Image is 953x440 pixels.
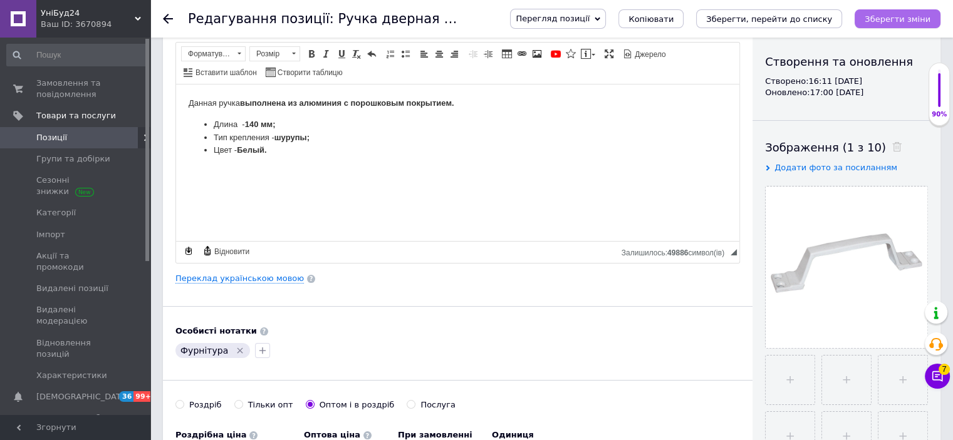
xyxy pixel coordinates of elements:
[765,140,928,155] div: Зображення (1 з 10)
[305,47,318,61] a: Жирний (Ctrl+B)
[235,345,245,356] svg: Видалити мітку
[36,283,108,294] span: Видалені позиції
[41,19,150,30] div: Ваш ID: 3670894
[133,391,154,402] span: 99+
[276,68,343,78] span: Створити таблицю
[925,364,950,389] button: Чат з покупцем7
[706,14,832,24] i: Зберегти, перейти до списку
[365,47,378,61] a: Повернути (Ctrl+Z)
[41,8,135,19] span: УніБуд24
[765,54,928,69] div: Створення та оновлення
[417,47,431,61] a: По лівому краю
[530,47,544,61] a: Зображення
[119,391,133,402] span: 36
[304,430,360,439] b: Оптова ціна
[163,14,173,24] div: Повернутися назад
[865,14,930,24] i: Зберегти зміни
[264,65,345,79] a: Створити таблицю
[466,47,480,61] a: Зменшити відступ
[250,47,288,61] span: Розмір
[194,68,257,78] span: Вставити шаблон
[929,63,950,126] div: 90% Якість заповнення
[432,47,446,61] a: По центру
[180,345,228,356] span: Фурнітура
[481,47,495,61] a: Збільшити відступ
[36,132,67,143] span: Позиції
[515,47,529,61] a: Вставити/Редагувати посилання (Ctrl+L)
[622,245,731,257] div: Кiлькiсть символiв
[667,248,688,257] span: 49886
[182,47,233,61] span: Форматування
[765,87,928,98] div: Оновлено: 17:00 [DATE]
[320,399,395,411] div: Оптом і в роздріб
[175,326,257,335] b: Особисті нотатки
[774,163,897,172] span: Додати фото за посиланням
[929,110,949,119] div: 90%
[549,47,563,61] a: Додати відео з YouTube
[633,49,666,60] span: Джерело
[248,399,293,411] div: Тільки опт
[36,110,116,121] span: Товари та послуги
[398,47,412,61] a: Вставити/видалити маркований список
[36,153,110,165] span: Групи та добірки
[188,11,553,26] h1: Редагування позиції: Ручка дверная малая (снежок)
[731,249,737,255] span: Потягніть для зміни розмірів
[350,47,363,61] a: Видалити форматування
[36,412,116,435] span: Показники роботи компанії
[765,76,928,87] div: Створено: 16:11 [DATE]
[383,47,397,61] a: Вставити/видалити нумерований список
[564,47,578,61] a: Вставити іконку
[36,250,116,273] span: Акції та промокоди
[618,9,684,28] button: Копіювати
[939,360,950,371] span: 7
[249,46,300,61] a: Розмір
[182,65,259,79] a: Вставити шаблон
[212,247,249,257] span: Відновити
[36,175,116,197] span: Сезонні знижки
[6,44,147,66] input: Пошук
[175,430,246,439] b: Роздрібна ціна
[36,391,129,402] span: [DEMOGRAPHIC_DATA]
[602,47,616,61] a: Максимізувати
[181,46,246,61] a: Форматування
[36,337,116,360] span: Відновлення позицій
[36,229,65,240] span: Імпорт
[36,78,116,100] span: Замовлення та повідомлення
[200,244,251,258] a: Відновити
[500,47,514,61] a: Таблиця
[628,14,674,24] span: Копіювати
[579,47,597,61] a: Вставити повідомлення
[175,274,304,284] a: Переклад українською мовою
[182,244,195,258] a: Зробити резервну копію зараз
[36,304,116,327] span: Видалені модерацією
[320,47,333,61] a: Курсив (Ctrl+I)
[176,84,739,241] iframe: Редактор, A5718DBF-BD39-4037-9344-409EB370DB01
[189,399,222,411] div: Роздріб
[335,47,348,61] a: Підкреслений (Ctrl+U)
[621,47,668,61] a: Джерело
[447,47,461,61] a: По правому краю
[420,399,456,411] div: Послуга
[855,9,940,28] button: Зберегти зміни
[696,9,842,28] button: Зберегти, перейти до списку
[36,207,76,218] span: Категорії
[516,14,590,23] span: Перегляд позиції
[36,370,107,381] span: Характеристики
